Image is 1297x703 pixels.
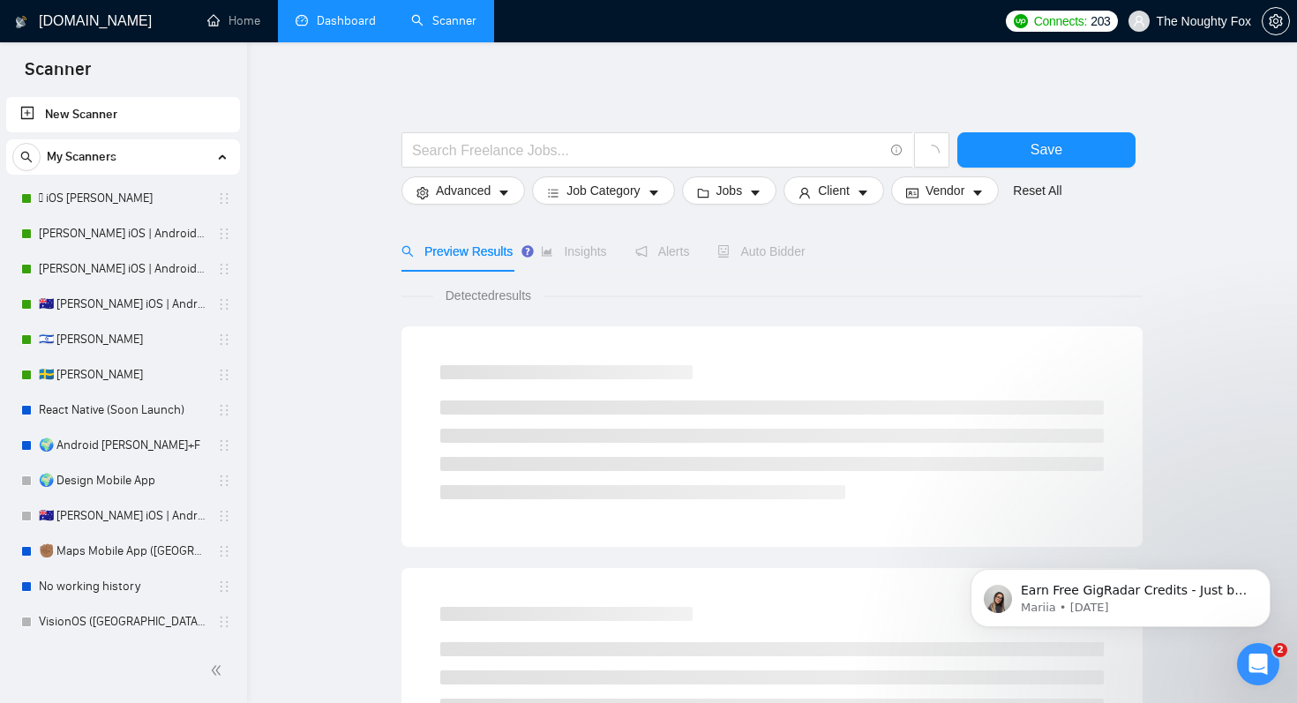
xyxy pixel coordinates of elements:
[12,143,41,171] button: search
[635,244,690,258] span: Alerts
[1262,7,1290,35] button: setting
[783,176,884,205] button: userClientcaret-down
[416,186,429,199] span: setting
[749,186,761,199] span: caret-down
[210,662,228,679] span: double-left
[15,8,27,36] img: logo
[1133,15,1145,27] span: user
[1263,14,1289,28] span: setting
[217,227,231,241] span: holder
[1262,14,1290,28] a: setting
[1031,138,1062,161] span: Save
[818,181,850,200] span: Client
[436,181,491,200] span: Advanced
[944,532,1297,655] iframe: Intercom notifications message
[39,569,206,604] a: No working history
[39,181,206,216] a:  iOS [PERSON_NAME]
[411,13,476,28] a: searchScanner
[857,186,869,199] span: caret-down
[532,176,674,205] button: barsJob Categorycaret-down
[1091,11,1110,31] span: 203
[47,139,116,175] span: My Scanners
[401,245,414,258] span: search
[296,13,376,28] a: dashboardDashboard
[401,244,513,258] span: Preview Results
[39,287,206,322] a: 🇦🇺 [PERSON_NAME] iOS | Android | RN
[20,97,226,132] a: New Scanner
[1273,643,1287,657] span: 2
[217,333,231,347] span: holder
[566,181,640,200] span: Job Category
[217,615,231,629] span: holder
[217,544,231,558] span: holder
[1034,11,1087,31] span: Connects:
[957,132,1136,168] button: Save
[217,580,231,594] span: holder
[401,176,525,205] button: settingAdvancedcaret-down
[39,251,206,287] a: [PERSON_NAME] iOS | Android (Fixed)
[547,186,559,199] span: bars
[39,322,206,357] a: 🇮🇱 [PERSON_NAME]
[971,186,984,199] span: caret-down
[541,245,553,258] span: area-chart
[716,181,743,200] span: Jobs
[39,498,206,534] a: 🇦🇺 [PERSON_NAME] iOS | Android | RN (Fixed)
[39,534,206,569] a: ✊🏾 Maps Mobile App ([GEOGRAPHIC_DATA] & EU & [GEOGRAPHIC_DATA])
[39,216,206,251] a: [PERSON_NAME] iOS | Android | RN
[412,139,883,161] input: Search Freelance Jobs...
[891,145,903,156] span: info-circle
[924,145,940,161] span: loading
[39,393,206,428] a: React Native (Soon Launch)
[697,186,709,199] span: folder
[39,604,206,639] a: VisionOS ([GEOGRAPHIC_DATA], [GEOGRAPHIC_DATA], [GEOGRAPHIC_DATA])
[433,286,544,305] span: Detected results
[6,97,240,132] li: New Scanner
[11,56,105,93] span: Scanner
[648,186,660,199] span: caret-down
[1013,181,1061,200] a: Reset All
[541,244,606,258] span: Insights
[520,243,536,259] div: Tooltip anchor
[217,191,231,206] span: holder
[717,245,730,258] span: robot
[926,181,964,200] span: Vendor
[39,357,206,393] a: 🇸🇪 [PERSON_NAME]
[207,13,260,28] a: homeHome
[217,262,231,276] span: holder
[39,463,206,498] a: 🌍 Design Mobile App
[906,186,918,199] span: idcard
[891,176,999,205] button: idcardVendorcaret-down
[1014,14,1028,28] img: upwork-logo.png
[217,509,231,523] span: holder
[1237,643,1279,685] iframe: Intercom live chat
[217,438,231,452] span: holder
[798,186,811,199] span: user
[682,176,777,205] button: folderJobscaret-down
[717,244,805,258] span: Auto Bidder
[217,297,231,311] span: holder
[498,186,510,199] span: caret-down
[217,403,231,417] span: holder
[217,474,231,488] span: holder
[217,368,231,382] span: holder
[39,428,206,463] a: 🌍 Android [PERSON_NAME]+F
[13,151,40,163] span: search
[635,245,648,258] span: notification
